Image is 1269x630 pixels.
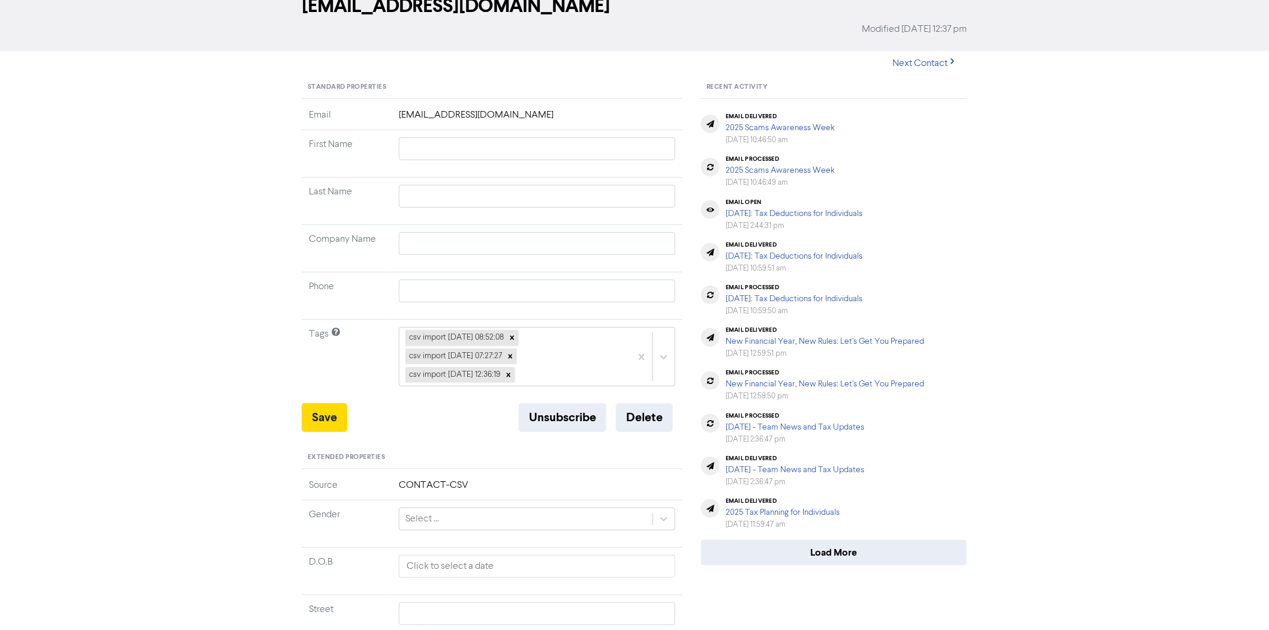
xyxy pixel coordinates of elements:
div: [DATE] 10:59:50 am [726,305,862,317]
td: First Name [302,130,392,178]
iframe: Chat Widget [1209,572,1269,630]
div: email processed [726,369,924,376]
div: [DATE] 11:59:47 am [726,519,840,530]
div: email delivered [726,113,835,120]
div: [DATE] 2:44:31 pm [726,220,862,232]
a: [DATE] - Team News and Tax Updates [726,466,864,474]
div: email processed [726,412,864,419]
td: Tags [302,320,392,403]
button: Unsubscribe [519,403,606,432]
td: Email [302,108,392,130]
td: CONTACT-CSV [392,478,682,500]
div: csv import [DATE] 12:36:19 [405,367,502,383]
a: 2025 Tax Planning for Individuals [726,508,840,517]
button: Load More [701,540,967,565]
a: [DATE]: Tax Deductions for Individuals [726,209,862,218]
div: email processed [726,284,862,291]
a: New Financial Year, New Rules: Let’s Get You Prepared [726,380,924,388]
div: email processed [726,155,835,163]
div: Extended Properties [302,446,682,469]
input: Click to select a date [399,555,675,578]
div: [DATE] 12:59:50 pm [726,391,924,402]
div: email delivered [726,326,924,334]
a: 2025 Scams Awareness Week [726,124,835,132]
a: 2025 Scams Awareness Week [726,166,835,175]
div: [DATE] 10:46:50 am [726,134,835,146]
td: Gender [302,500,392,547]
div: csv import [DATE] 07:27:27 [405,349,504,364]
div: email delivered [726,241,862,248]
td: [EMAIL_ADDRESS][DOMAIN_NAME] [392,108,682,130]
div: csv import [DATE] 08:52:08 [405,330,506,346]
div: Select ... [405,512,439,526]
a: [DATE] - Team News and Tax Updates [726,423,864,431]
a: New Financial Year, New Rules: Let’s Get You Prepared [726,337,924,346]
div: email open [726,199,862,206]
td: Source [302,478,392,500]
button: Save [302,403,347,432]
div: [DATE] 12:59:51 pm [726,348,924,359]
div: [DATE] 10:59:51 am [726,263,862,274]
button: Next Contact [882,51,967,76]
div: email delivered [726,455,864,462]
a: [DATE]: Tax Deductions for Individuals [726,295,862,303]
div: Standard Properties [302,76,682,99]
div: [DATE] 2:36:47 pm [726,434,864,445]
div: [DATE] 2:36:47 pm [726,476,864,488]
td: Company Name [302,225,392,272]
td: Last Name [302,178,392,225]
button: Delete [616,403,673,432]
div: email delivered [726,497,840,505]
div: [DATE] 10:46:49 am [726,177,835,188]
td: D.O.B [302,547,392,595]
span: Modified [DATE] 12:37 pm [862,22,967,37]
a: [DATE]: Tax Deductions for Individuals [726,252,862,260]
td: Phone [302,272,392,320]
div: Recent Activity [700,76,967,99]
